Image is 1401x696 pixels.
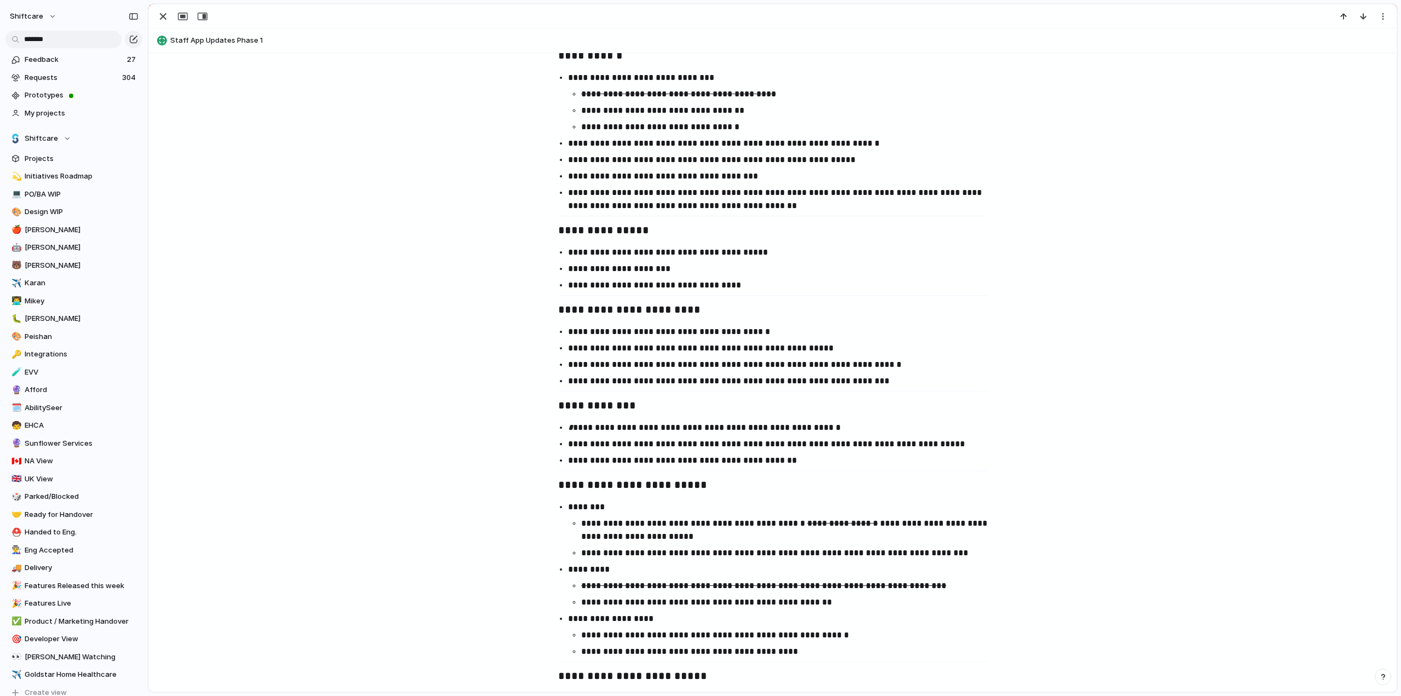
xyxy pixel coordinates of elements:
button: 🧪 [10,367,21,378]
div: 🐻 [11,259,19,272]
button: 🎨 [10,331,21,342]
div: 🎉 [11,597,19,610]
span: EVV [25,367,138,378]
div: 🤝Ready for Handover [5,507,142,523]
span: Goldstar Home Healthcare [25,669,138,680]
div: 🧒 [11,419,19,432]
div: 🇬🇧 [11,473,19,485]
span: Initiatives Roadmap [25,171,138,182]
div: ✈️ [11,669,19,681]
button: 🐻 [10,260,21,271]
button: ✈️ [10,669,21,680]
a: ✈️Karan [5,275,142,291]
button: 🤝 [10,509,21,520]
button: 🧒 [10,420,21,431]
div: 🎉 [11,579,19,592]
a: 🇬🇧UK View [5,471,142,487]
button: 💫 [10,171,21,182]
span: Features Released this week [25,580,138,591]
span: Karan [25,278,138,289]
div: ✅ [11,615,19,628]
div: 🎉Features Live [5,595,142,612]
a: 🔮Afford [5,382,142,398]
a: 👨‍💻Mikey [5,293,142,309]
div: 💫 [11,170,19,183]
span: Requests [25,72,119,83]
button: 💻 [10,189,21,200]
div: 🎲Parked/Blocked [5,488,142,505]
a: 🎯Developer View [5,631,142,647]
div: 👨‍🏭 [11,544,19,556]
span: UK View [25,474,138,485]
a: ✅Product / Marketing Handover [5,613,142,630]
span: My projects [25,108,138,119]
div: ✈️Goldstar Home Healthcare [5,666,142,683]
button: 🎲 [10,491,21,502]
button: 🔑 [10,349,21,360]
a: 🇨🇦NA View [5,453,142,469]
button: 🎉 [10,598,21,609]
div: 🎨Peishan [5,329,142,345]
a: 💻PO/BA WIP [5,186,142,203]
div: 🇨🇦 [11,455,19,468]
span: Shiftcare [25,133,58,144]
div: 👨‍💻 [11,295,19,307]
a: 🔮Sunflower Services [5,435,142,452]
span: Prototypes [25,90,138,101]
span: Peishan [25,331,138,342]
div: 🎲 [11,491,19,503]
div: 🎨 [11,206,19,218]
div: 🔑 [11,348,19,361]
button: ⛑️ [10,527,21,538]
a: 🐛[PERSON_NAME] [5,310,142,327]
span: Parked/Blocked [25,491,138,502]
div: ✈️ [11,277,19,290]
div: 🔮 [11,384,19,396]
button: 🗓️ [10,402,21,413]
a: 🧒EHCA [5,417,142,434]
a: 🎨Design WIP [5,204,142,220]
div: 🍎 [11,223,19,236]
span: Handed to Eng. [25,527,138,538]
button: 🎨 [10,206,21,217]
button: 🔮 [10,384,21,395]
a: 👨‍🏭Eng Accepted [5,542,142,559]
div: 🔑Integrations [5,346,142,363]
button: 🇨🇦 [10,456,21,467]
button: 🤖 [10,242,21,253]
span: [PERSON_NAME] [25,242,138,253]
button: 👨‍🏭 [10,545,21,556]
a: 🚚Delivery [5,560,142,576]
a: 🐻[PERSON_NAME] [5,257,142,274]
button: 🎯 [10,634,21,645]
button: 🔮 [10,438,21,449]
div: 🗓️ [11,401,19,414]
span: shiftcare [10,11,43,22]
span: [PERSON_NAME] Watching [25,652,138,663]
div: 💫Initiatives Roadmap [5,168,142,185]
span: Design WIP [25,206,138,217]
div: 🔮 [11,437,19,450]
button: Staff App Updates Phase 1 [154,32,1392,49]
span: AbilitySeer [25,402,138,413]
button: ✅ [10,616,21,627]
a: 🧪EVV [5,364,142,381]
span: [PERSON_NAME] [25,225,138,235]
a: 🍎[PERSON_NAME] [5,222,142,238]
span: Integrations [25,349,138,360]
span: NA View [25,456,138,467]
div: 🗓️AbilitySeer [5,400,142,416]
a: Requests304 [5,70,142,86]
